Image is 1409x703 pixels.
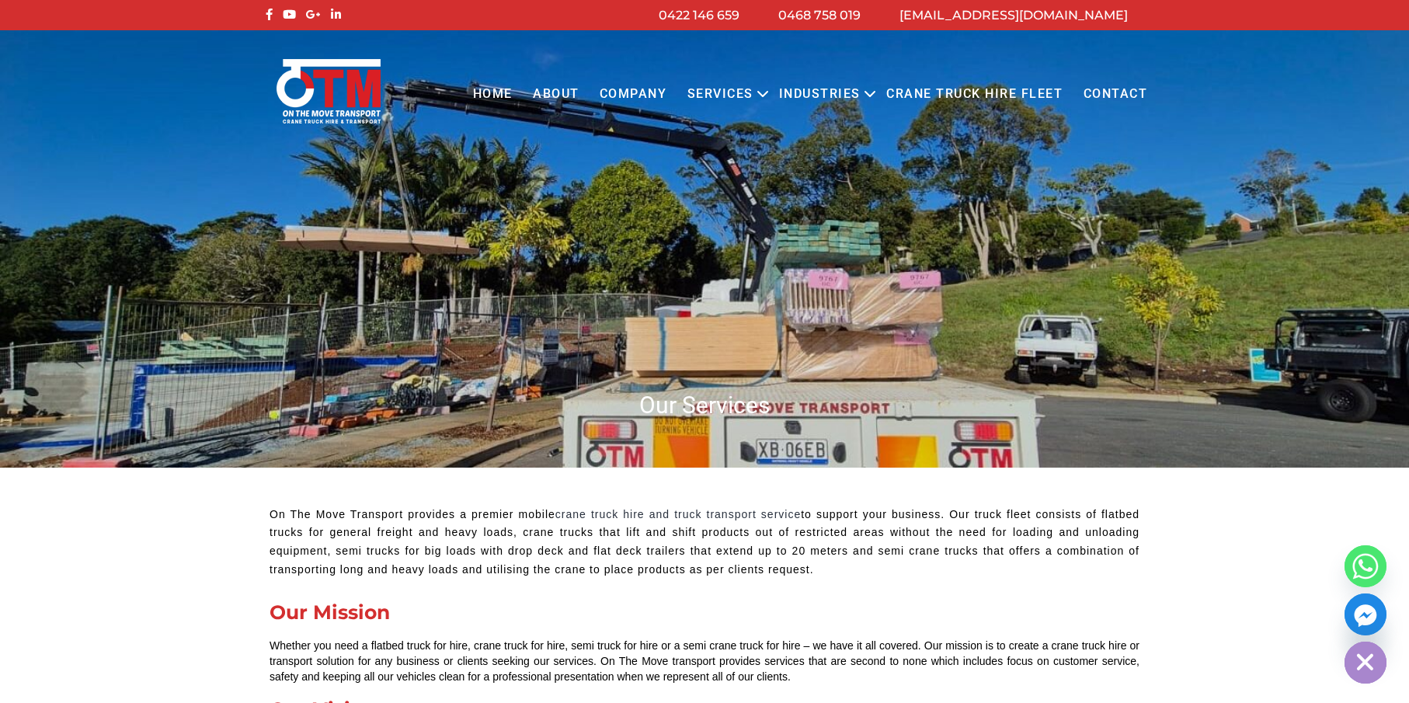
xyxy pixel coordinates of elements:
a: Facebook_Messenger [1345,593,1386,635]
a: [EMAIL_ADDRESS][DOMAIN_NAME] [899,8,1128,23]
a: Contact [1073,73,1157,116]
img: Otmtransport [273,57,384,125]
a: 0422 146 659 [659,8,739,23]
p: On The Move Transport provides a premier mobile to support your business. Our truck fleet consist... [270,506,1139,579]
a: Whatsapp [1345,545,1386,587]
a: crane truck hire and truck transport service [555,508,801,520]
a: Home [462,73,522,116]
div: Our Mission [270,603,1139,622]
a: 0468 758 019 [778,8,861,23]
a: About [523,73,590,116]
h1: Our Services [262,390,1147,420]
a: Services [677,73,764,116]
div: Whether you need a flatbed truck for hire, crane truck for hire, semi truck for hire or a semi cr... [270,638,1139,684]
a: COMPANY [590,73,677,116]
a: Crane Truck Hire Fleet [876,73,1073,116]
a: Industries [769,73,871,116]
